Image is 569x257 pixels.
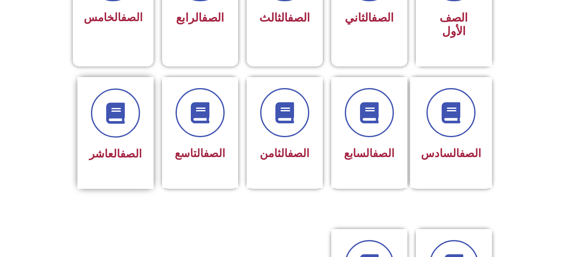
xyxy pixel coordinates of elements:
[344,147,394,160] span: السابع
[176,11,224,25] span: الرابع
[202,11,224,25] a: الصف
[345,11,394,25] span: الثاني
[421,147,481,160] span: السادس
[373,147,394,160] a: الصف
[259,11,310,25] span: الثالث
[371,11,394,25] a: الصف
[260,147,309,160] span: الثامن
[203,147,225,160] a: الصف
[288,147,309,160] a: الصف
[84,11,143,24] span: الخامس
[440,11,468,38] span: الصف الأول
[175,147,225,160] span: التاسع
[120,147,142,160] a: الصف
[121,11,143,24] a: الصف
[288,11,310,25] a: الصف
[459,147,481,160] a: الصف
[89,147,142,160] span: العاشر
